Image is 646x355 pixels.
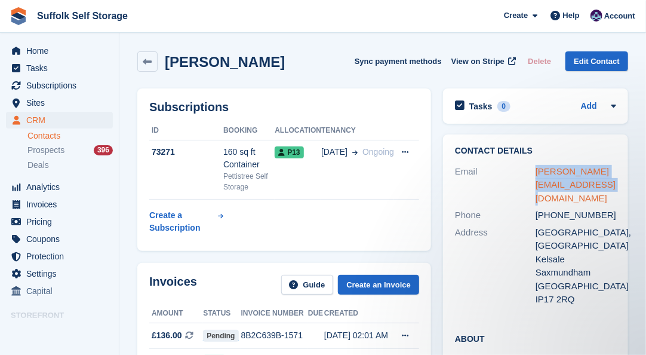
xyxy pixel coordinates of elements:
span: Deals [27,160,49,171]
span: Analytics [26,179,98,195]
div: IP17 2RQ [536,293,616,307]
a: Deals [27,159,113,172]
a: menu [6,42,113,59]
th: Due [308,304,324,323]
span: P13 [275,146,303,158]
span: [DATE] [321,146,347,158]
th: Allocation [275,121,321,140]
button: Delete [523,51,556,71]
span: £136.00 [152,329,182,342]
div: 0 [497,101,511,112]
div: [PHONE_NUMBER] [536,209,616,222]
div: [GEOGRAPHIC_DATA] [536,280,616,293]
th: Amount [149,304,203,323]
a: menu [6,231,113,247]
a: menu [6,248,113,265]
a: menu [6,283,113,299]
a: View on Stripe [447,51,519,71]
span: CRM [26,112,98,128]
span: Protection [26,248,98,265]
a: menu [6,77,113,94]
a: menu [6,196,113,213]
div: [GEOGRAPHIC_DATA], [GEOGRAPHIC_DATA] [536,226,616,253]
span: Help [563,10,580,22]
a: Add [581,100,597,114]
img: William Notcutt [590,10,602,22]
a: [PERSON_NAME][EMAIL_ADDRESS][DOMAIN_NAME] [536,166,616,203]
div: [DATE] 02:01 AM [324,329,392,342]
div: Pettistree Self Storage [223,171,275,192]
div: Create a Subscription [149,209,216,234]
span: Ongoing [362,147,394,157]
h2: [PERSON_NAME] [165,54,285,70]
div: Saxmundham [536,266,616,280]
a: Create a Subscription [149,204,223,239]
span: Tasks [26,60,98,76]
a: menu [6,112,113,128]
a: Guide [281,275,334,295]
h2: About [455,332,616,344]
a: Create an Invoice [338,275,419,295]
div: Kelsale [536,253,616,267]
div: Email [455,165,536,206]
h2: Contact Details [455,146,616,156]
th: Tenancy [321,121,394,140]
a: menu [6,179,113,195]
div: 73271 [149,146,223,158]
span: Prospects [27,145,64,156]
span: Pricing [26,213,98,230]
h2: Subscriptions [149,100,419,114]
a: menu [6,213,113,230]
span: Pending [203,330,238,342]
th: Status [203,304,241,323]
span: View on Stripe [451,56,505,68]
a: menu [6,265,113,282]
span: Sites [26,94,98,111]
span: Settings [26,265,98,282]
span: Subscriptions [26,77,98,94]
th: Created [324,304,392,323]
span: Home [26,42,98,59]
span: Storefront [11,310,119,322]
h2: Tasks [469,101,493,112]
img: stora-icon-8386f47178a22dfd0bd8f6a31ec36ba5ce8667c1dd55bd0f319d3a0aa187defe.svg [10,7,27,25]
th: Booking [223,121,275,140]
div: 8B2C639B-1571 [241,329,308,342]
span: Online Store [26,325,98,341]
a: menu [6,60,113,76]
a: menu [6,325,113,341]
a: Preview store [99,326,113,340]
span: Coupons [26,231,98,247]
div: 396 [94,145,113,155]
a: Edit Contact [565,51,628,71]
th: Invoice number [241,304,308,323]
span: Invoices [26,196,98,213]
a: Prospects 396 [27,144,113,157]
span: Create [504,10,528,22]
span: Capital [26,283,98,299]
a: Suffolk Self Storage [32,6,133,26]
span: Account [604,10,635,22]
div: Phone [455,209,536,222]
th: ID [149,121,223,140]
div: Address [455,226,536,307]
h2: Invoices [149,275,197,295]
div: 160 sq ft Container [223,146,275,171]
a: menu [6,94,113,111]
button: Sync payment methods [355,51,442,71]
a: Contacts [27,130,113,142]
